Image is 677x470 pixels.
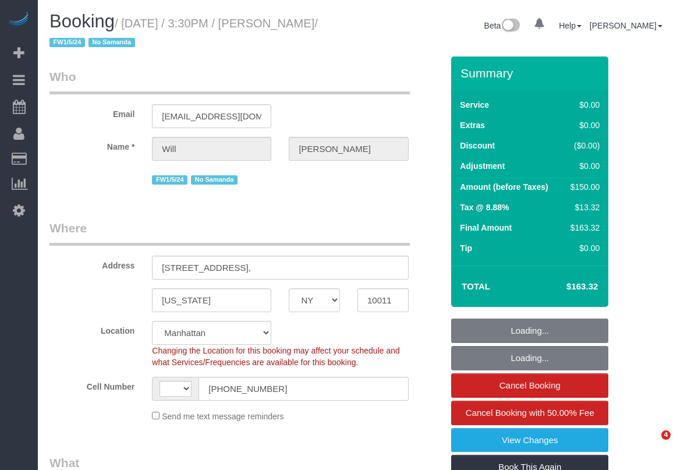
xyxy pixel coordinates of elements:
[41,137,143,153] label: Name *
[88,38,135,47] span: No Samanda
[451,373,608,398] a: Cancel Booking
[41,321,143,337] label: Location
[162,412,283,421] span: Send me text message reminders
[466,408,594,418] span: Cancel Booking with 50.00% Fee
[501,19,520,34] img: New interface
[460,242,472,254] label: Tip
[460,222,512,234] label: Final Amount
[460,140,495,151] label: Discount
[566,222,600,234] div: $163.32
[566,119,600,131] div: $0.00
[49,17,318,50] small: / [DATE] / 3:30PM / [PERSON_NAME]
[451,401,608,425] a: Cancel Booking with 50.00% Fee
[49,11,115,31] span: Booking
[460,119,485,131] label: Extras
[41,104,143,120] label: Email
[566,181,600,193] div: $150.00
[566,242,600,254] div: $0.00
[357,288,409,312] input: Zip Code
[566,140,600,151] div: ($0.00)
[7,12,30,28] img: Automaid Logo
[566,160,600,172] div: $0.00
[152,346,399,367] span: Changing the Location for this booking may affect your schedule and what Services/Frequencies are...
[637,430,665,458] iframe: Intercom live chat
[460,160,505,172] label: Adjustment
[484,21,520,30] a: Beta
[460,202,509,213] label: Tax @ 8.88%
[559,21,582,30] a: Help
[199,377,408,401] input: Cell Number
[566,99,600,111] div: $0.00
[531,282,598,292] h4: $163.32
[462,281,490,291] strong: Total
[460,181,548,193] label: Amount (before Taxes)
[49,17,318,50] span: /
[590,21,662,30] a: [PERSON_NAME]
[451,428,608,453] a: View Changes
[191,175,238,185] span: No Samanda
[460,66,602,80] h3: Summary
[289,137,408,161] input: Last Name
[661,430,671,440] span: 4
[49,38,85,47] span: FW1/5/24
[152,137,271,161] input: First Name
[49,68,410,94] legend: Who
[566,202,600,213] div: $13.32
[152,104,271,128] input: Email
[460,99,489,111] label: Service
[152,175,187,185] span: FW1/5/24
[152,288,271,312] input: City
[41,256,143,271] label: Address
[41,377,143,393] label: Cell Number
[49,220,410,246] legend: Where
